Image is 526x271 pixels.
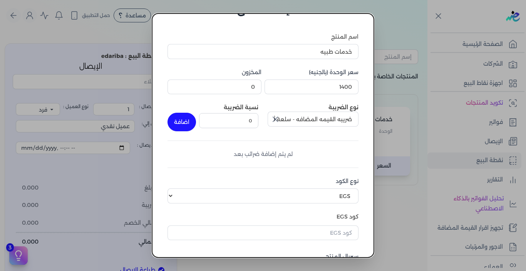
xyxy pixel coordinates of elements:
label: نوع الضريبة [328,104,358,111]
label: سيريال المنتج [168,252,358,261]
button: اضافة [168,113,196,131]
label: نسبة الضريبة [224,104,258,111]
input: 00000 [168,80,261,94]
label: اسم المنتج [168,33,358,41]
input: 00000 [265,80,358,94]
button: كود EGS [168,225,358,243]
label: كود EGS [168,213,358,221]
label: المخزون [168,68,261,76]
label: سعر الوحدة (بالجنيه) [265,68,358,76]
input: اكتب اسم المنتج هنا [168,44,358,59]
div: لم يتم إضافة ضرائب بعد [168,150,358,158]
button: اختر نوع الضريبة [268,112,358,129]
input: نسبة الضريبة [199,113,258,128]
label: نوع الكود [168,177,358,185]
input: اختر نوع الضريبة [268,112,358,126]
input: كود EGS [168,225,358,240]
